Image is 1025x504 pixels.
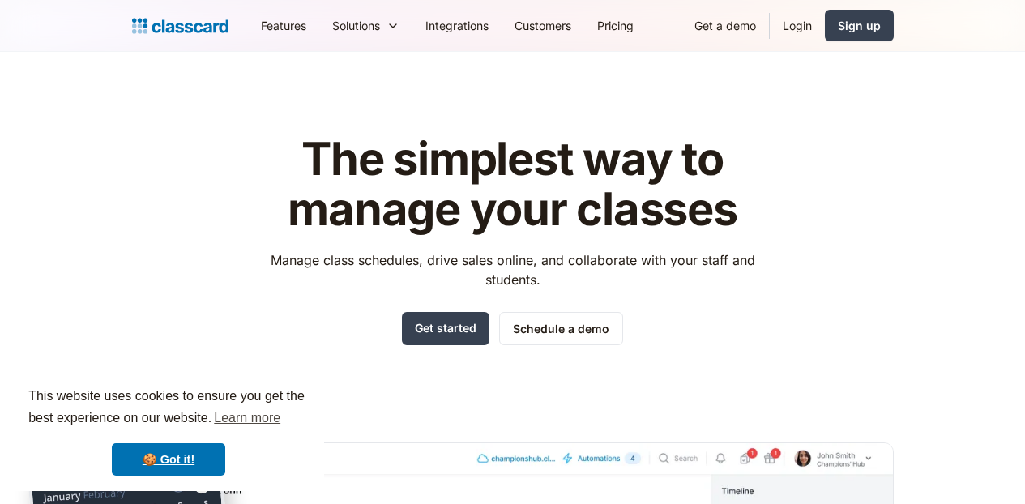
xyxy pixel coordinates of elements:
div: Solutions [319,7,412,44]
h1: The simplest way to manage your classes [255,135,770,234]
span: This website uses cookies to ensure you get the best experience on our website. [28,387,309,430]
div: Solutions [332,17,380,34]
div: cookieconsent [13,371,324,491]
a: Get a demo [681,7,769,44]
a: Pricing [584,7,647,44]
a: Schedule a demo [499,312,623,345]
a: dismiss cookie message [112,443,225,476]
a: Features [248,7,319,44]
a: Integrations [412,7,502,44]
p: Manage class schedules, drive sales online, and collaborate with your staff and students. [255,250,770,289]
a: home [132,15,228,37]
a: learn more about cookies [211,406,283,430]
a: Customers [502,7,584,44]
div: Sign up [838,17,881,34]
a: Get started [402,312,489,345]
a: Sign up [825,10,894,41]
a: Login [770,7,825,44]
